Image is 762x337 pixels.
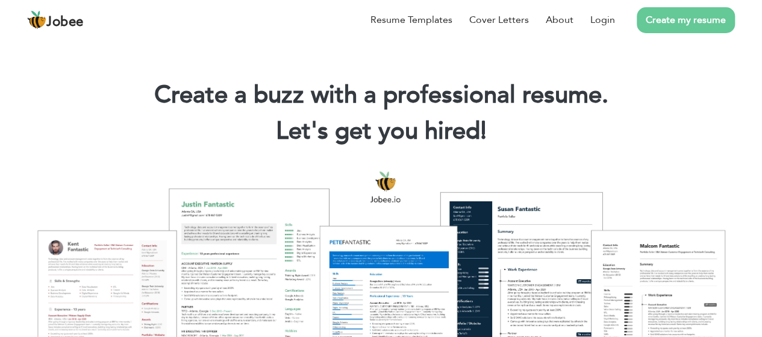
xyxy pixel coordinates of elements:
a: Jobee [27,10,84,30]
a: Cover Letters [469,13,529,27]
img: jobee.io [27,10,46,30]
a: Login [590,13,615,27]
span: | [481,115,486,148]
a: Create my resume [637,7,735,33]
h1: Create a buzz with a professional resume. [18,80,744,111]
a: Resume Templates [370,13,452,27]
span: Jobee [46,16,84,29]
span: get you hired! [335,115,487,148]
h2: Let's [18,116,744,147]
a: About [546,13,573,27]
